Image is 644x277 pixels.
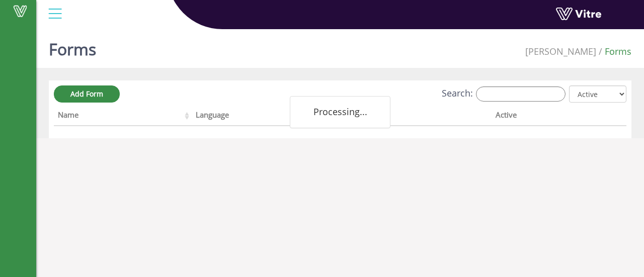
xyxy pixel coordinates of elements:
a: Add Form [54,85,120,103]
th: Language [192,107,344,126]
h1: Forms [49,25,96,68]
th: Active [492,107,598,126]
th: Name [54,107,192,126]
label: Search: [442,86,566,102]
span: 379 [525,45,596,57]
div: Processing... [290,96,390,128]
li: Forms [596,45,631,58]
span: Add Form [70,89,103,99]
th: Company [344,107,491,126]
input: Search: [476,86,566,102]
